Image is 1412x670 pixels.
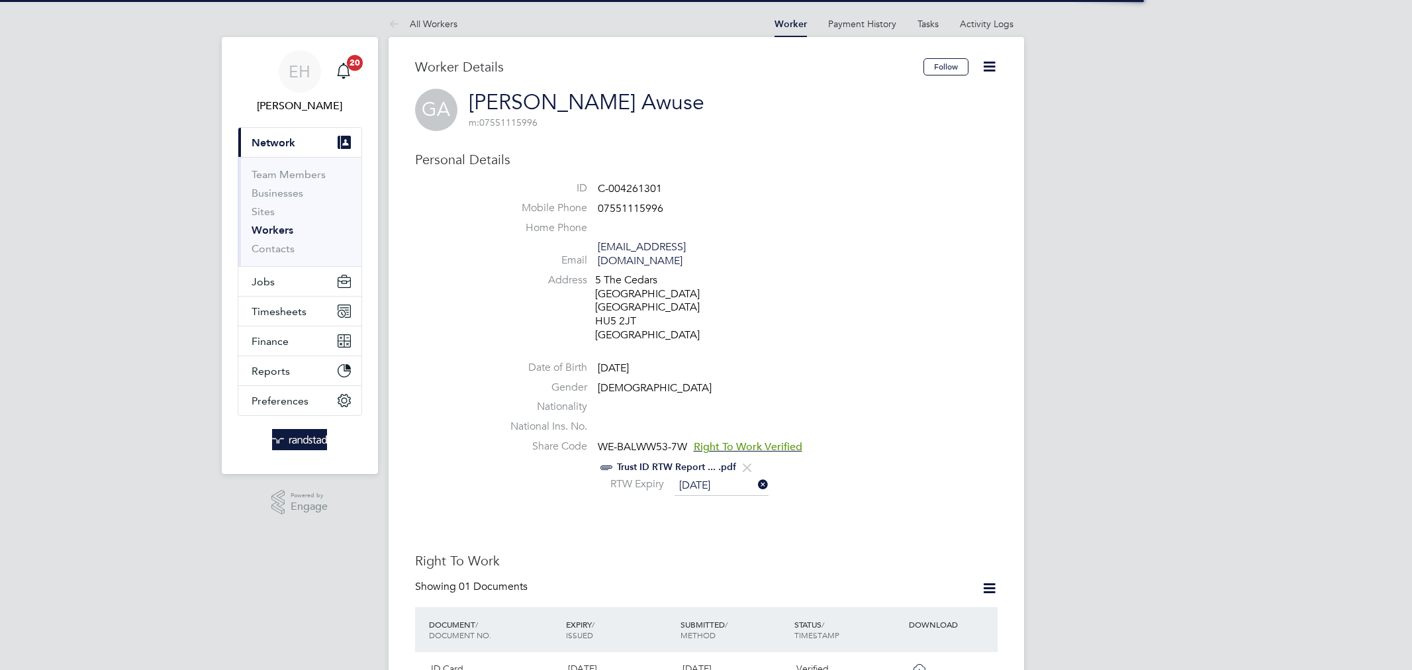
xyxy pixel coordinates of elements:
a: Contacts [252,242,295,255]
div: STATUS [791,612,906,647]
input: Select one [675,476,769,496]
nav: Main navigation [222,37,378,474]
a: Team Members [252,168,326,181]
span: TIMESTAMP [794,630,839,640]
span: GA [415,89,457,131]
a: Worker [775,19,807,30]
span: Right To Work Verified [694,440,802,454]
a: Sites [252,205,275,218]
a: Trust ID RTW Report ... .pdf [617,461,736,473]
label: Email [494,254,587,267]
span: Timesheets [252,305,306,318]
label: Share Code [494,440,587,454]
button: Timesheets [238,297,361,326]
label: Mobile Phone [494,201,587,215]
label: RTW Expiry [598,477,664,491]
a: [PERSON_NAME] Awuse [469,89,704,115]
span: ISSUED [566,630,593,640]
label: Home Phone [494,221,587,235]
span: / [822,619,824,630]
div: DOWNLOAD [906,612,997,636]
div: 5 The Cedars [GEOGRAPHIC_DATA] [GEOGRAPHIC_DATA] HU5 2JT [GEOGRAPHIC_DATA] [595,273,721,342]
span: [DATE] [598,361,629,375]
div: EXPIRY [563,612,677,647]
button: Network [238,128,361,157]
div: Network [238,157,361,266]
label: National Ins. No. [494,420,587,434]
label: Nationality [494,400,587,414]
span: 20 [347,55,363,71]
span: WE-BALWW53-7W [598,440,687,454]
div: SUBMITTED [677,612,792,647]
div: DOCUMENT [426,612,563,647]
span: / [475,619,478,630]
span: Engage [291,501,328,512]
button: Reports [238,356,361,385]
button: Jobs [238,267,361,296]
span: Reports [252,365,290,377]
button: Finance [238,326,361,356]
span: METHOD [681,630,716,640]
img: randstad-logo-retina.png [272,429,327,450]
span: Powered by [291,490,328,501]
span: Jobs [252,275,275,288]
a: [EMAIL_ADDRESS][DOMAIN_NAME] [598,240,686,267]
a: 20 [330,50,357,93]
label: Date of Birth [494,361,587,375]
label: Address [494,273,587,287]
a: Activity Logs [960,18,1013,30]
span: [DEMOGRAPHIC_DATA] [598,381,712,395]
h3: Personal Details [415,151,998,168]
h3: Worker Details [415,58,923,75]
a: Powered byEngage [271,490,328,515]
span: EH [289,63,310,80]
span: / [725,619,728,630]
span: Emma Howells [238,98,362,114]
a: Payment History [828,18,896,30]
a: All Workers [389,18,457,30]
span: C-004261301 [598,182,662,195]
span: Preferences [252,395,308,407]
a: Tasks [918,18,939,30]
span: 01 Documents [459,580,528,593]
a: Businesses [252,187,303,199]
span: 07551115996 [598,202,663,215]
span: DOCUMENT NO. [429,630,491,640]
span: 07551115996 [469,117,538,128]
a: Go to home page [238,429,362,450]
h3: Right To Work [415,552,998,569]
span: Network [252,136,295,149]
span: m: [469,117,479,128]
a: Workers [252,224,293,236]
button: Preferences [238,386,361,415]
a: EH[PERSON_NAME] [238,50,362,114]
label: ID [494,181,587,195]
label: Gender [494,381,587,395]
span: Finance [252,335,289,348]
span: / [592,619,594,630]
div: Showing [415,580,530,594]
button: Follow [923,58,968,75]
